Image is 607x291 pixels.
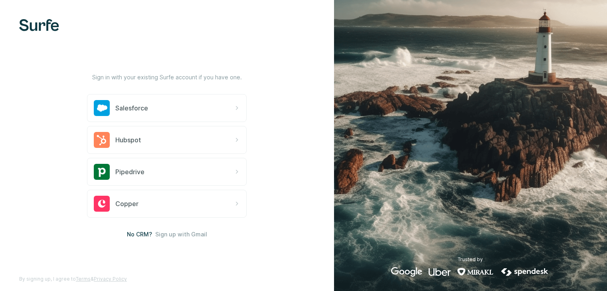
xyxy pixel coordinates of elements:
img: hubspot's logo [94,132,110,148]
p: Trusted by [458,256,483,263]
h1: Let’s get started! [87,57,247,70]
span: Hubspot [115,135,141,145]
span: By signing up, I agree to & [19,275,127,283]
span: Copper [115,199,138,208]
p: Sign in with your existing Surfe account if you have one. [92,73,242,81]
img: google's logo [391,267,422,277]
img: spendesk's logo [500,267,550,277]
img: copper's logo [94,196,110,212]
img: pipedrive's logo [94,164,110,180]
img: salesforce's logo [94,100,110,116]
span: Pipedrive [115,167,144,177]
img: Surfe's logo [19,19,59,31]
button: Sign up with Gmail [155,230,207,238]
img: uber's logo [429,267,451,277]
span: Salesforce [115,103,148,113]
a: Privacy Policy [94,276,127,282]
a: Terms [76,276,91,282]
span: No CRM? [127,230,152,238]
img: mirakl's logo [457,267,494,277]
